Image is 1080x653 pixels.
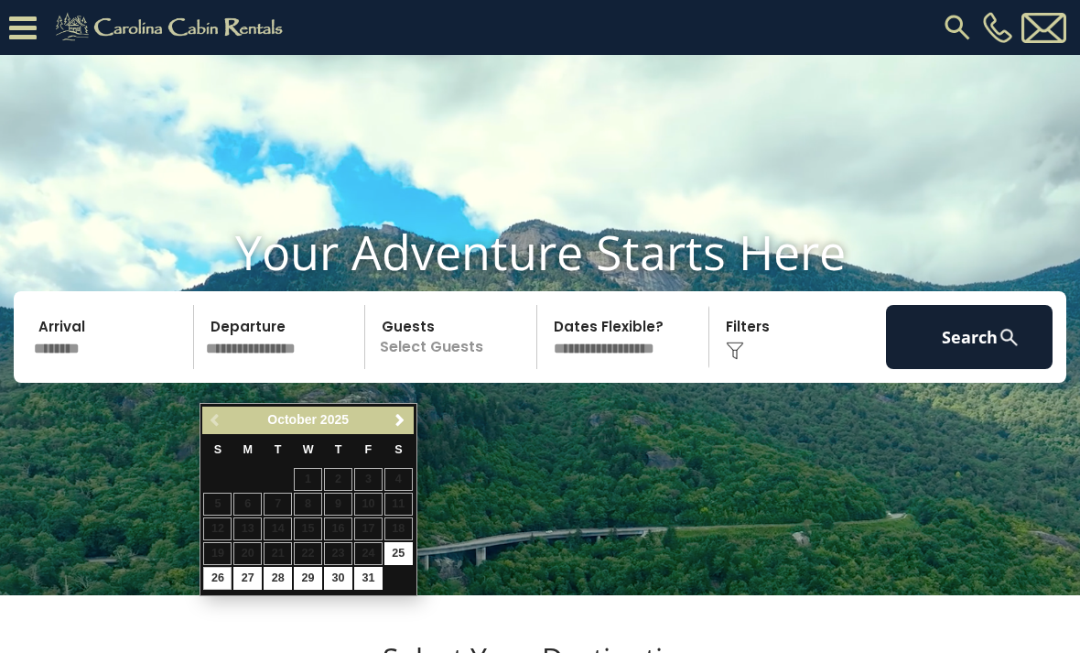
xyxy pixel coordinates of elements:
a: 25 [384,542,413,565]
span: Saturday [394,443,402,456]
span: Tuesday [275,443,282,456]
a: 28 [264,567,292,590]
span: October [267,412,317,427]
img: search-regular.svg [941,11,974,44]
a: 27 [233,567,262,590]
img: search-regular-white.png [998,326,1021,349]
span: Wednesday [303,443,314,456]
span: Thursday [335,443,342,456]
span: Sunday [214,443,221,456]
a: 30 [324,567,352,590]
a: 31 [354,567,383,590]
span: Next [393,413,407,428]
img: Khaki-logo.png [46,9,298,46]
span: Friday [365,443,373,456]
button: Search [886,305,1053,369]
img: filter--v1.png [726,342,744,360]
p: Select Guests [371,305,536,369]
span: 2025 [320,412,349,427]
a: Next [389,409,412,432]
span: Monday [243,443,254,456]
a: 26 [203,567,232,590]
h1: Your Adventure Starts Here [14,223,1066,280]
a: [PHONE_NUMBER] [978,12,1017,43]
a: 29 [294,567,322,590]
